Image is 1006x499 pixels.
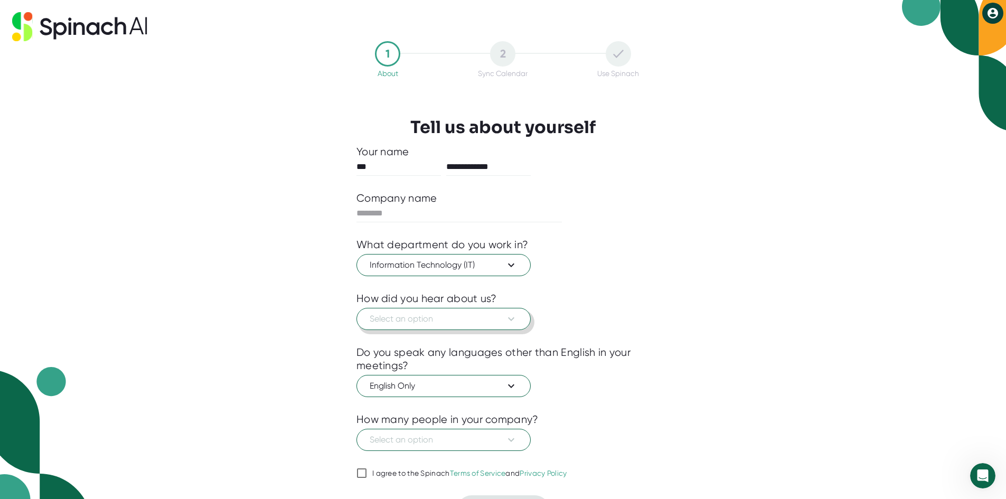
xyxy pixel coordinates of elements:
[520,469,567,477] a: Privacy Policy
[370,313,518,325] span: Select an option
[356,254,531,276] button: Information Technology (IT)
[478,69,528,78] div: Sync Calendar
[356,429,531,451] button: Select an option
[356,375,531,397] button: English Only
[597,69,639,78] div: Use Spinach
[970,463,995,488] iframe: Intercom live chat
[356,145,650,158] div: Your name
[356,292,497,305] div: How did you hear about us?
[378,69,398,78] div: About
[370,380,518,392] span: English Only
[450,469,506,477] a: Terms of Service
[356,192,437,205] div: Company name
[370,434,518,446] span: Select an option
[356,346,650,372] div: Do you speak any languages other than English in your meetings?
[490,41,515,67] div: 2
[372,469,567,478] div: I agree to the Spinach and
[356,413,539,426] div: How many people in your company?
[375,41,400,67] div: 1
[356,308,531,330] button: Select an option
[370,259,518,271] span: Information Technology (IT)
[356,238,528,251] div: What department do you work in?
[410,117,596,137] h3: Tell us about yourself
